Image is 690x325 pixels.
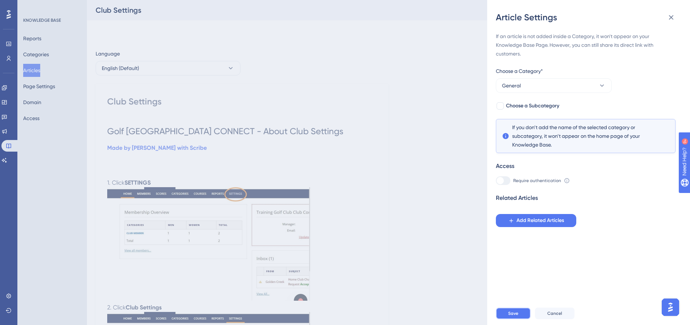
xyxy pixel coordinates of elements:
[508,310,518,316] span: Save
[496,214,576,227] button: Add Related Articles
[496,162,514,170] div: Access
[535,308,574,319] button: Cancel
[547,310,562,316] span: Cancel
[496,12,681,23] div: Article Settings
[496,194,538,202] div: Related Articles
[512,123,659,149] span: If you don’t add the name of the selected category or subcategory, it won’t appear on the home pa...
[49,4,54,9] div: 9+
[506,102,559,110] span: Choose a Subcategory
[502,81,521,90] span: General
[496,67,543,75] span: Choose a Category*
[517,216,564,225] span: Add Related Articles
[17,2,45,11] span: Need Help?
[513,178,561,184] span: Require authentication
[496,78,612,93] button: General
[660,296,681,318] iframe: UserGuiding AI Assistant Launcher
[496,32,676,58] div: If an article is not added inside a Category, it won't appear on your Knowledge Base Page. Howeve...
[496,308,531,319] button: Save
